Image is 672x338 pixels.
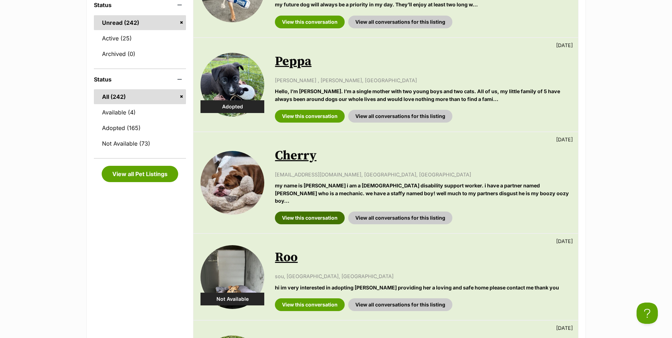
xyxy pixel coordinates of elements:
a: View this conversation [275,16,345,28]
a: Adopted (165) [94,120,186,135]
p: [DATE] [556,41,573,49]
a: Cherry [275,148,316,164]
p: my name is [PERSON_NAME] i am a [DEMOGRAPHIC_DATA] disability support worker. i have a partner na... [275,182,571,204]
a: All (242) [94,89,186,104]
a: Peppa [275,53,311,69]
p: sou, [GEOGRAPHIC_DATA], [GEOGRAPHIC_DATA] [275,272,571,280]
a: View all conversations for this listing [348,16,452,28]
p: hi im very interested in adopting [PERSON_NAME] providing her a loving and safe home please conta... [275,284,571,291]
a: Available (4) [94,105,186,120]
p: [DATE] [556,324,573,332]
a: Not Available (73) [94,136,186,151]
a: Archived (0) [94,46,186,61]
p: Hello, I’m [PERSON_NAME]. I’m a single mother with two young boys and two cats. All of us, my lit... [275,88,571,103]
a: View all Pet Listings [102,166,178,182]
a: View all conversations for this listing [348,212,452,224]
a: View all conversations for this listing [348,298,452,311]
div: Not Available [201,293,264,305]
p: [EMAIL_ADDRESS][DOMAIN_NAME], [GEOGRAPHIC_DATA], [GEOGRAPHIC_DATA] [275,171,571,178]
img: Roo [201,245,264,309]
a: Roo [275,249,298,265]
a: View this conversation [275,298,345,311]
iframe: Help Scout Beacon - Open [637,303,658,324]
header: Status [94,2,186,8]
header: Status [94,76,186,83]
p: [DATE] [556,136,573,143]
a: View this conversation [275,110,345,123]
img: Peppa [201,53,264,117]
a: View this conversation [275,212,345,224]
a: Unread (242) [94,15,186,30]
img: Cherry [201,151,264,215]
a: View all conversations for this listing [348,110,452,123]
p: [DATE] [556,237,573,245]
a: Active (25) [94,31,186,46]
div: Adopted [201,100,264,113]
p: [PERSON_NAME] , [PERSON_NAME], [GEOGRAPHIC_DATA] [275,77,571,84]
